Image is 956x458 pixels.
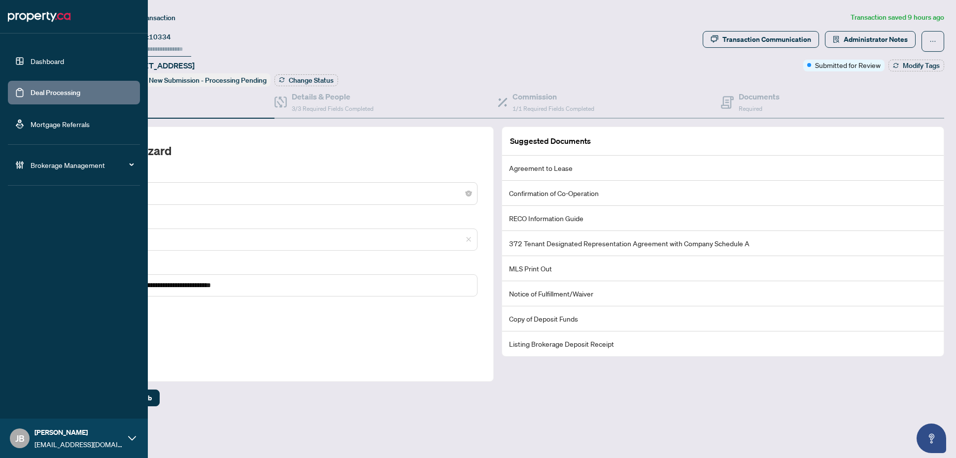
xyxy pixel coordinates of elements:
[929,38,936,45] span: ellipsis
[31,120,90,129] a: Mortgage Referrals
[502,306,944,331] li: Copy of Deposit Funds
[512,91,594,102] h4: Commission
[34,427,123,438] span: [PERSON_NAME]
[122,60,195,71] span: [STREET_ADDRESS]
[502,206,944,231] li: RECO Information Guide
[739,91,780,102] h4: Documents
[510,135,591,147] article: Suggested Documents
[34,439,123,450] span: [EMAIL_ADDRESS][DOMAIN_NAME]
[68,262,478,273] label: Property Address
[851,12,944,23] article: Transaction saved 9 hours ago
[703,31,819,48] button: Transaction Communication
[73,184,472,203] span: Co-op Side Lease
[888,60,944,71] button: Modify Tags
[149,76,267,85] span: New Submission - Processing Pending
[149,33,171,41] span: 10334
[122,73,271,87] div: Status:
[466,236,472,242] span: close
[466,191,472,196] span: close-circle
[292,105,374,112] span: 3/3 Required Fields Completed
[512,105,594,112] span: 1/1 Required Fields Completed
[68,170,478,181] label: Transaction Type
[722,32,811,47] div: Transaction Communication
[502,181,944,206] li: Confirmation of Co-Operation
[815,60,881,70] span: Submitted for Review
[68,343,478,354] label: Exclusive
[292,91,374,102] h4: Details & People
[502,231,944,256] li: 372 Tenant Designated Representation Agreement with Company Schedule A
[68,308,478,319] label: Direct/Indirect Interest
[15,431,25,445] span: JB
[502,256,944,281] li: MLS Print Out
[502,281,944,306] li: Notice of Fulfillment/Waiver
[8,9,70,25] img: logo
[903,62,940,69] span: Modify Tags
[502,331,944,356] li: Listing Brokerage Deposit Receipt
[833,36,840,43] span: solution
[274,74,338,86] button: Change Status
[825,31,916,48] button: Administrator Notes
[31,57,64,65] a: Dashboard
[917,424,946,453] button: Open asap
[739,105,762,112] span: Required
[289,77,334,84] span: Change Status
[31,160,133,170] span: Brokerage Management
[844,32,908,47] span: Administrator Notes
[502,156,944,181] li: Agreement to Lease
[31,88,80,97] a: Deal Processing
[68,217,478,228] label: MLS Number
[123,13,175,22] span: View Transaction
